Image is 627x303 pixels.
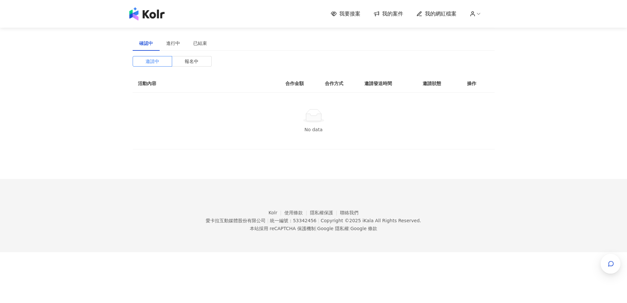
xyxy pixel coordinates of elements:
img: logo [129,7,165,20]
th: 合作方式 [320,75,359,93]
a: 我要接案 [331,10,360,17]
span: 本站採用 reCAPTCHA 保護機制 [250,225,377,232]
th: 活動內容 [133,75,264,93]
a: 隱私權保護 [310,210,340,215]
a: 聯絡我們 [340,210,358,215]
a: Kolr [269,210,284,215]
a: 我的網紅檔案 [416,10,457,17]
th: 邀請發送時間 [359,75,417,93]
div: 確認中 [139,40,153,47]
div: 進行中 [166,40,180,47]
span: 我要接案 [339,10,360,17]
span: 我的案件 [382,10,403,17]
span: 報名中 [185,56,198,66]
a: iKala [362,218,374,223]
span: | [318,218,319,223]
span: 邀請中 [145,56,159,66]
th: 操作 [462,75,495,93]
a: 使用條款 [284,210,310,215]
div: Copyright © 2025 All Rights Reserved. [321,218,421,223]
div: 已結束 [193,40,207,47]
span: 我的網紅檔案 [425,10,457,17]
th: 邀請狀態 [417,75,461,93]
span: | [316,226,317,231]
span: | [349,226,351,231]
a: 我的案件 [374,10,403,17]
span: | [267,218,269,223]
a: Google 條款 [350,226,377,231]
th: 合作金額 [280,75,320,93]
a: Google 隱私權 [317,226,349,231]
div: 統一編號：53342456 [270,218,316,223]
div: No data [141,126,487,133]
div: 愛卡拉互動媒體股份有限公司 [206,218,266,223]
